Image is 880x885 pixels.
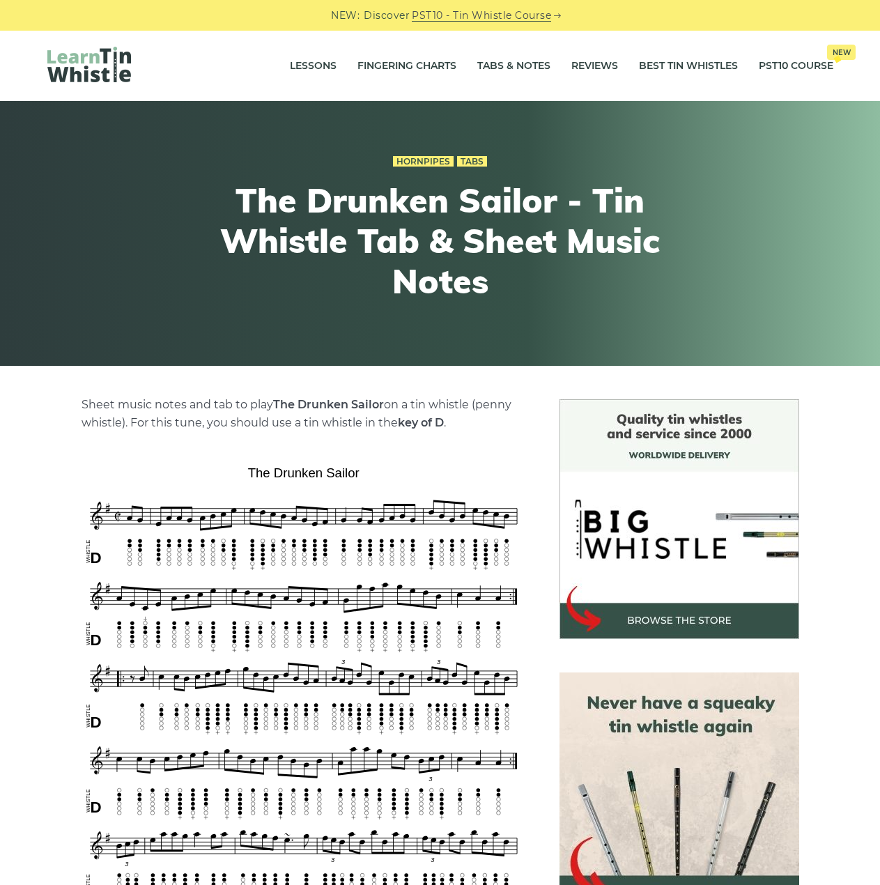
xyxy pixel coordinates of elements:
[457,156,487,167] a: Tabs
[393,156,454,167] a: Hornpipes
[559,399,799,639] img: BigWhistle Tin Whistle Store
[827,45,856,60] span: New
[759,49,833,84] a: PST10 CourseNew
[184,180,697,301] h1: The Drunken Sailor - Tin Whistle Tab & Sheet Music Notes
[273,398,384,411] strong: The Drunken Sailor
[82,396,526,432] p: Sheet music notes and tab to play on a tin whistle (penny whistle). For this tune, you should use...
[571,49,618,84] a: Reviews
[639,49,738,84] a: Best Tin Whistles
[477,49,550,84] a: Tabs & Notes
[47,47,131,82] img: LearnTinWhistle.com
[398,416,444,429] strong: key of D
[290,49,337,84] a: Lessons
[357,49,456,84] a: Fingering Charts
